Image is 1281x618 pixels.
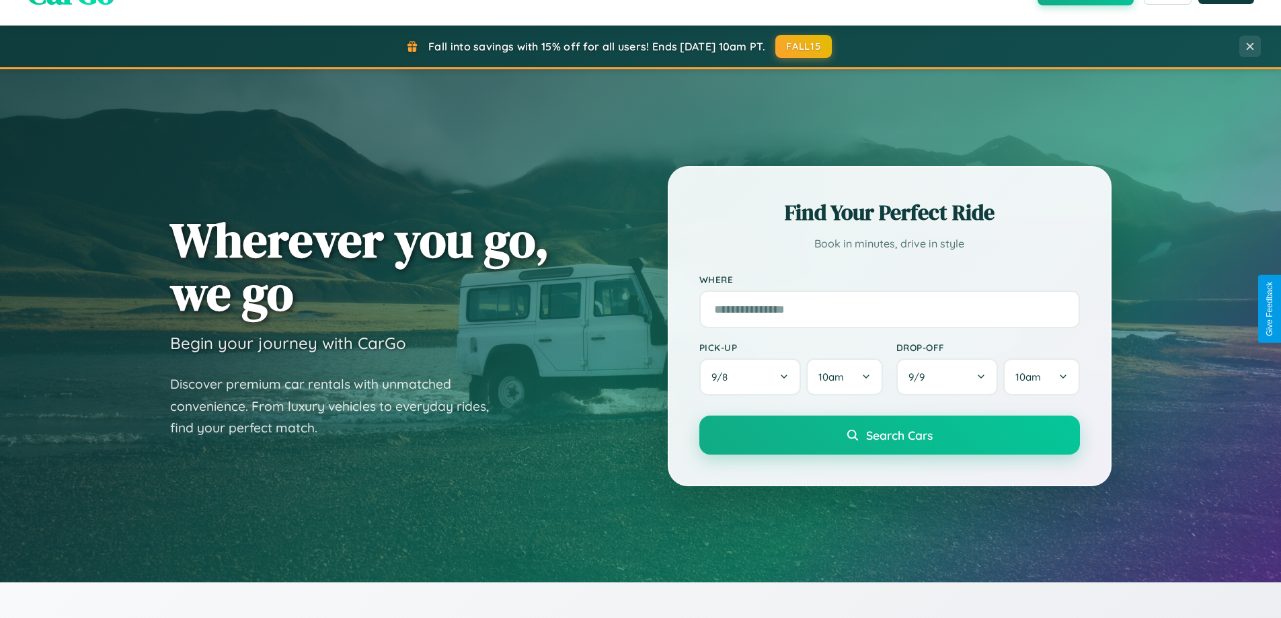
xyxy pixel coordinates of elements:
button: 10am [1003,358,1079,395]
p: Discover premium car rentals with unmatched convenience. From luxury vehicles to everyday rides, ... [170,373,506,439]
p: Book in minutes, drive in style [699,234,1080,254]
span: 9 / 9 [908,371,931,383]
label: Pick-up [699,342,883,353]
h2: Find Your Perfect Ride [699,198,1080,227]
div: Give Feedback [1265,282,1274,336]
label: Drop-off [896,342,1080,353]
button: 9/9 [896,358,999,395]
label: Where [699,274,1080,285]
h3: Begin your journey with CarGo [170,333,406,353]
button: 9/8 [699,358,802,395]
button: FALL15 [775,35,832,58]
span: Fall into savings with 15% off for all users! Ends [DATE] 10am PT. [428,40,765,53]
span: 10am [818,371,844,383]
button: 10am [806,358,882,395]
span: Search Cars [866,428,933,442]
h1: Wherever you go, we go [170,213,549,319]
span: 10am [1015,371,1041,383]
button: Search Cars [699,416,1080,455]
span: 9 / 8 [711,371,734,383]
